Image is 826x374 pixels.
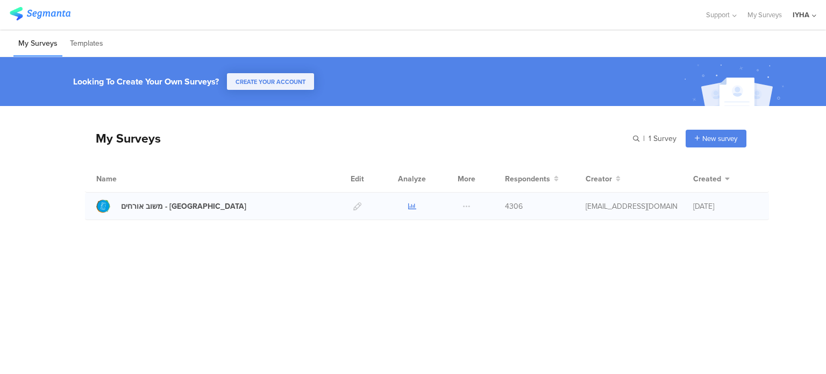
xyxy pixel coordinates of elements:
span: Support [706,10,730,20]
span: CREATE YOUR ACCOUNT [236,77,305,86]
span: 4306 [505,201,523,212]
div: Analyze [396,165,428,192]
button: Created [693,173,730,185]
div: משוב אורחים - בית שאן [121,201,246,212]
div: [DATE] [693,201,758,212]
span: Created [693,173,721,185]
a: משוב אורחים - [GEOGRAPHIC_DATA] [96,199,246,213]
span: Respondents [505,173,550,185]
span: | [642,133,646,144]
span: Creator [586,173,612,185]
div: Edit [346,165,369,192]
li: Templates [65,31,108,57]
img: segmanta logo [10,7,70,20]
span: 1 Survey [649,133,677,144]
div: Looking To Create Your Own Surveys? [73,75,219,88]
button: Creator [586,173,621,185]
div: IYHA [793,10,809,20]
button: CREATE YOUR ACCOUNT [227,73,314,90]
button: Respondents [505,173,559,185]
span: New survey [702,133,737,144]
div: My Surveys [85,129,161,147]
div: Name [96,173,161,185]
div: ofir@iyha.org.il [586,201,677,212]
img: create_account_image.svg [680,60,791,109]
li: My Surveys [13,31,62,57]
div: More [455,165,478,192]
